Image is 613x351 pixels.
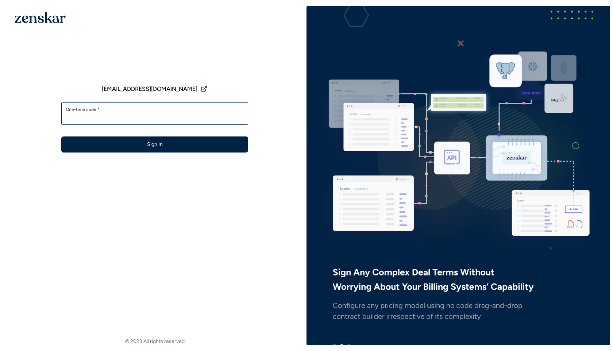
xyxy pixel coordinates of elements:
[61,136,248,153] button: Sign In
[66,107,244,112] label: One-time code *
[15,12,66,23] img: 1OGAJ2xQqyY4LXKgY66KYq0eOWRCkrZdAb3gUhuVAqdWPZE9SRJmCz+oDMSn4zDLXe31Ii730ItAGKgCKgCCgCikA4Av8PJUP...
[3,338,306,345] footer: © 2023 All rights reserved
[102,85,197,93] span: [EMAIL_ADDRESS][DOMAIN_NAME]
